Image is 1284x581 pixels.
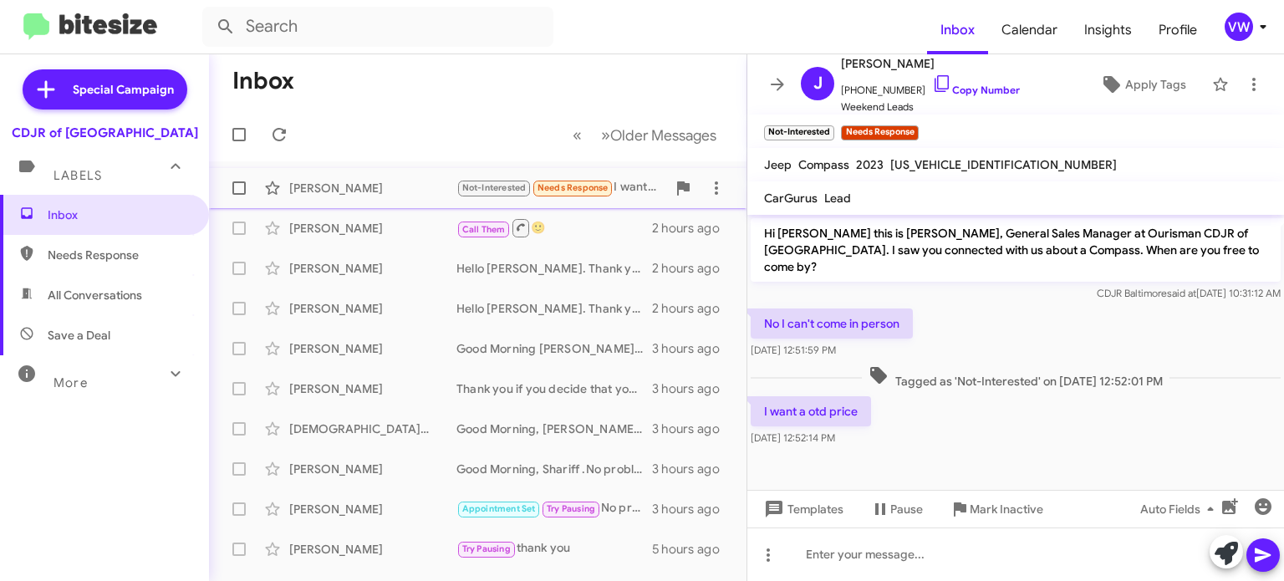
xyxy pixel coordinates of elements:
[591,118,726,152] button: Next
[73,81,174,98] span: Special Campaign
[456,217,652,238] div: 🙂
[1127,494,1234,524] button: Auto Fields
[652,340,733,357] div: 3 hours ago
[289,260,456,277] div: [PERSON_NAME]
[456,260,652,277] div: Hello [PERSON_NAME]. Thank you for your inquiry. Are you available to stop by either [DATE] or [D...
[23,69,187,110] a: Special Campaign
[1167,287,1196,299] span: said at
[1081,69,1204,99] button: Apply Tags
[456,380,652,397] div: Thank you if you decide that you do need a vehicle please feel free to stop in thank you
[761,494,843,524] span: Templates
[652,420,733,437] div: 3 hours ago
[751,218,1281,282] p: Hi [PERSON_NAME] this is [PERSON_NAME], General Sales Manager at Ourisman CDJR of [GEOGRAPHIC_DAT...
[289,220,456,237] div: [PERSON_NAME]
[289,461,456,477] div: [PERSON_NAME]
[547,503,595,514] span: Try Pausing
[538,182,609,193] span: Needs Response
[289,340,456,357] div: [PERSON_NAME]
[751,344,836,356] span: [DATE] 12:51:59 PM
[563,118,726,152] nav: Page navigation example
[652,541,733,558] div: 5 hours ago
[751,308,913,339] p: No I can't come in person
[53,168,102,183] span: Labels
[751,431,835,444] span: [DATE] 12:52:14 PM
[936,494,1057,524] button: Mark Inactive
[652,260,733,277] div: 2 hours ago
[841,74,1020,99] span: [PHONE_NUMBER]
[764,125,834,140] small: Not-Interested
[462,224,506,235] span: Call Them
[652,461,733,477] div: 3 hours ago
[202,7,553,47] input: Search
[1145,6,1210,54] a: Profile
[12,125,198,141] div: CDJR of [GEOGRAPHIC_DATA]
[652,380,733,397] div: 3 hours ago
[563,118,592,152] button: Previous
[862,365,1169,390] span: Tagged as 'Not-Interested' on [DATE] 12:52:01 PM
[462,503,536,514] span: Appointment Set
[232,68,294,94] h1: Inbox
[747,494,857,524] button: Templates
[456,340,652,357] div: Good Morning [PERSON_NAME]. Thank you for your inquiry. Are you available to stop by either [DATE...
[841,54,1020,74] span: [PERSON_NAME]
[890,494,923,524] span: Pause
[456,539,652,558] div: thank you
[927,6,988,54] a: Inbox
[462,543,511,554] span: Try Pausing
[652,300,733,317] div: 2 hours ago
[857,494,936,524] button: Pause
[289,180,456,196] div: [PERSON_NAME]
[1097,287,1281,299] span: CDJR Baltimore [DATE] 10:31:12 AM
[53,375,88,390] span: More
[48,206,190,223] span: Inbox
[48,287,142,303] span: All Conversations
[456,300,652,317] div: Hello [PERSON_NAME]. Thank you for your inquiry. Are you available to stop by either [DATE] or [D...
[652,220,733,237] div: 2 hours ago
[890,157,1117,172] span: [US_VEHICLE_IDENTIFICATION_NUMBER]
[1071,6,1145,54] a: Insights
[456,461,652,477] div: Good Morning, Shariff .No problem, what day works best for you this week? We are open at 9:00 a.m...
[1210,13,1266,41] button: vw
[856,157,884,172] span: 2023
[573,125,582,145] span: «
[1225,13,1253,41] div: vw
[456,178,666,197] div: I want a otd price
[970,494,1043,524] span: Mark Inactive
[289,420,456,437] div: [DEMOGRAPHIC_DATA][PERSON_NAME]
[652,501,733,517] div: 3 hours ago
[764,191,818,206] span: CarGurus
[289,541,456,558] div: [PERSON_NAME]
[841,99,1020,115] span: Weekend Leads
[824,191,851,206] span: Lead
[456,499,652,518] div: No problem whenever you're ready come see Dr V
[289,380,456,397] div: [PERSON_NAME]
[841,125,918,140] small: Needs Response
[932,84,1020,96] a: Copy Number
[1125,69,1186,99] span: Apply Tags
[456,420,652,437] div: Good Morning, [PERSON_NAME][DEMOGRAPHIC_DATA]Thank you for your inquiry. Are you available to sto...
[462,182,527,193] span: Not-Interested
[764,157,792,172] span: Jeep
[1140,494,1220,524] span: Auto Fields
[988,6,1071,54] a: Calendar
[48,247,190,263] span: Needs Response
[610,126,716,145] span: Older Messages
[798,157,849,172] span: Compass
[813,70,823,97] span: J
[289,300,456,317] div: [PERSON_NAME]
[48,327,110,344] span: Save a Deal
[601,125,610,145] span: »
[751,396,871,426] p: I want a otd price
[289,501,456,517] div: [PERSON_NAME]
